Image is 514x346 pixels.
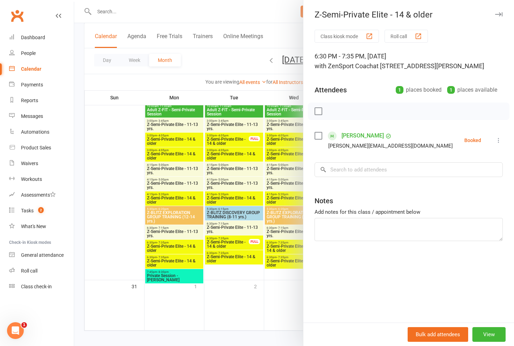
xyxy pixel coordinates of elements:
a: Roll call [9,263,74,279]
button: Roll call [385,30,428,43]
a: Product Sales [9,140,74,156]
span: 2 [38,207,44,213]
div: 6:30 PM - 7:35 PM, [DATE] [315,51,503,71]
input: Search to add attendees [315,162,503,177]
a: Payments [9,77,74,93]
a: Tasks 2 [9,203,74,219]
div: Assessments [21,192,56,198]
a: Messages [9,108,74,124]
a: Waivers [9,156,74,171]
div: General attendance [21,252,64,258]
div: places available [447,85,497,95]
div: Z-Semi-Private Elite - 14 & older [303,10,514,20]
div: Attendees [315,85,347,95]
span: at [STREET_ADDRESS][PERSON_NAME] [373,62,484,70]
div: Reports [21,98,38,103]
div: Payments [21,82,43,87]
button: View [472,327,506,342]
a: Assessments [9,187,74,203]
iframe: Intercom live chat [7,322,24,339]
div: What's New [21,224,46,229]
a: Class kiosk mode [9,279,74,295]
div: Waivers [21,161,38,166]
div: Roll call [21,268,37,274]
span: 1 [21,322,27,328]
div: Dashboard [21,35,45,40]
div: places booked [396,85,442,95]
a: Reports [9,93,74,108]
a: Automations [9,124,74,140]
div: 1 [396,86,403,94]
div: [PERSON_NAME][EMAIL_ADDRESS][DOMAIN_NAME] [328,141,453,150]
button: Bulk add attendees [408,327,468,342]
div: Booked [464,138,481,143]
a: Dashboard [9,30,74,45]
a: Workouts [9,171,74,187]
a: General attendance kiosk mode [9,247,74,263]
div: Product Sales [21,145,51,150]
div: Workouts [21,176,42,182]
div: Automations [21,129,49,135]
div: Add notes for this class / appointment below [315,208,503,216]
div: Notes [315,196,333,206]
div: Class check-in [21,284,52,289]
a: Calendar [9,61,74,77]
div: 1 [447,86,455,94]
span: with ZenSport Coach [315,62,373,70]
a: Clubworx [8,7,26,24]
div: People [21,50,36,56]
a: What's New [9,219,74,234]
a: People [9,45,74,61]
button: Class kiosk mode [315,30,379,43]
div: Tasks [21,208,34,213]
div: Calendar [21,66,41,72]
a: [PERSON_NAME] [342,130,384,141]
div: Messages [21,113,43,119]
